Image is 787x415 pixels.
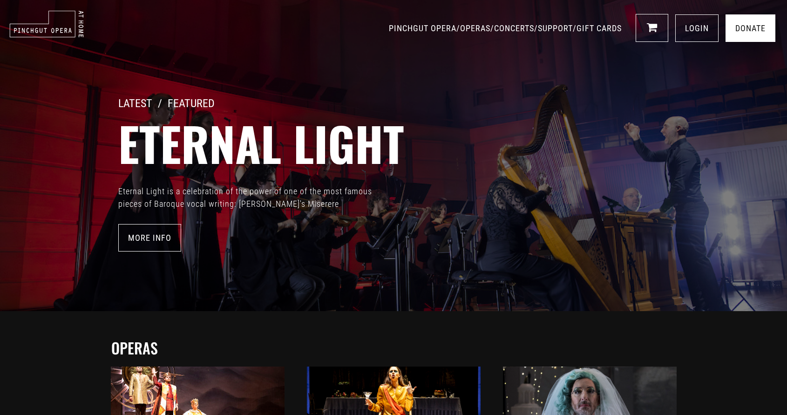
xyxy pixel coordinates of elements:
[577,23,622,33] a: GIFT CARDS
[389,23,456,33] a: PINCHGUT OPERA
[9,10,84,38] img: pinchgut_at_home_negative_logo.svg
[460,23,490,33] a: OPERAS
[538,23,573,33] a: SUPPORT
[726,14,775,42] a: Donate
[118,185,398,210] p: Eternal Light is a celebration of the power of one of the most famous pieces of Baroque vocal wri...
[111,339,681,357] h2: operas
[494,23,534,33] a: CONCERTS
[118,224,181,252] a: More Info
[389,23,624,33] span: / / / /
[675,14,719,42] a: LOGIN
